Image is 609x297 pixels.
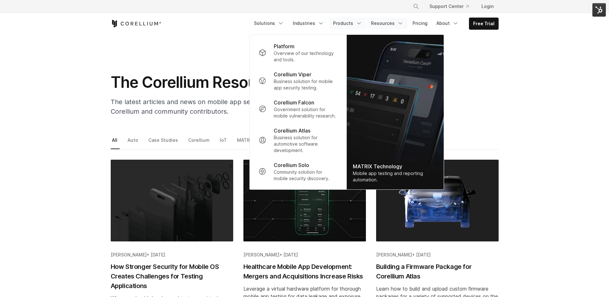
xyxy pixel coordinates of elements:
[274,78,337,91] p: Business solution for mobile app security testing.
[289,18,328,29] a: Industries
[111,73,366,92] h1: The Corellium Resource Library
[376,262,499,281] h2: Building a Firmware Package for Corellium Atlas
[250,18,499,30] div: Navigation Menu
[274,42,294,50] p: Platform
[111,98,361,115] span: The latest articles and news on mobile app security testing, IoT and research from Corellium and ...
[476,1,499,12] a: Login
[410,1,422,12] button: Search
[469,18,498,29] a: Free Trial
[151,252,165,257] span: [DATE]
[424,1,474,12] a: Support Center
[274,106,337,119] p: Government solution for mobile vulnerability research.
[274,71,311,78] p: Corellium Viper
[187,136,212,149] a: Corellium
[346,35,443,189] a: MATRIX Technology Mobile app testing and reporting automation.
[111,136,120,149] a: All
[353,163,437,170] div: MATRIX Technology
[253,95,342,123] a: Corellium Falcon Government solution for mobile vulnerability research.
[283,252,298,257] span: [DATE]
[243,252,366,258] div: •
[111,160,233,241] img: How Stronger Security for Mobile OS Creates Challenges for Testing Applications
[274,169,337,182] p: Community solution for mobile security discovery.
[274,50,337,63] p: Overview of our technology and tools.
[243,252,279,257] span: [PERSON_NAME]
[329,18,366,29] a: Products
[111,252,233,258] div: •
[274,134,337,154] p: Business solution for automotive software development.
[147,136,180,149] a: Case Studies
[111,262,233,291] h2: How Stronger Security for Mobile OS Creates Challenges for Testing Applications
[376,252,499,258] div: •
[253,39,342,67] a: Platform Overview of our technology and tools.
[409,18,431,29] a: Pricing
[243,262,366,281] h2: Healthcare Mobile App Development: Mergers and Acquisitions Increase Risks
[367,18,407,29] a: Resources
[253,157,342,186] a: Corellium Solo Community solution for mobile security discovery.
[126,136,140,149] a: Auto
[274,99,314,106] p: Corellium Falcon
[111,252,147,257] span: [PERSON_NAME]
[274,127,310,134] p: Corellium Atlas
[274,161,309,169] p: Corellium Solo
[376,252,412,257] span: [PERSON_NAME]
[250,18,288,29] a: Solutions
[253,123,342,157] a: Corellium Atlas Business solution for automotive software development.
[353,170,437,183] div: Mobile app testing and reporting automation.
[376,160,499,241] img: Building a Firmware Package for Corellium Atlas
[236,136,256,149] a: MATRIX
[253,67,342,95] a: Corellium Viper Business solution for mobile app security testing.
[111,20,161,27] a: Corellium Home
[416,252,431,257] span: [DATE]
[219,136,229,149] a: IoT
[346,35,443,189] img: Matrix_WebNav_1x
[433,18,463,29] a: About
[592,3,606,17] img: HubSpot Tools Menu Toggle
[405,1,499,12] div: Navigation Menu
[243,160,366,241] img: Healthcare Mobile App Development: Mergers and Acquisitions Increase Risks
